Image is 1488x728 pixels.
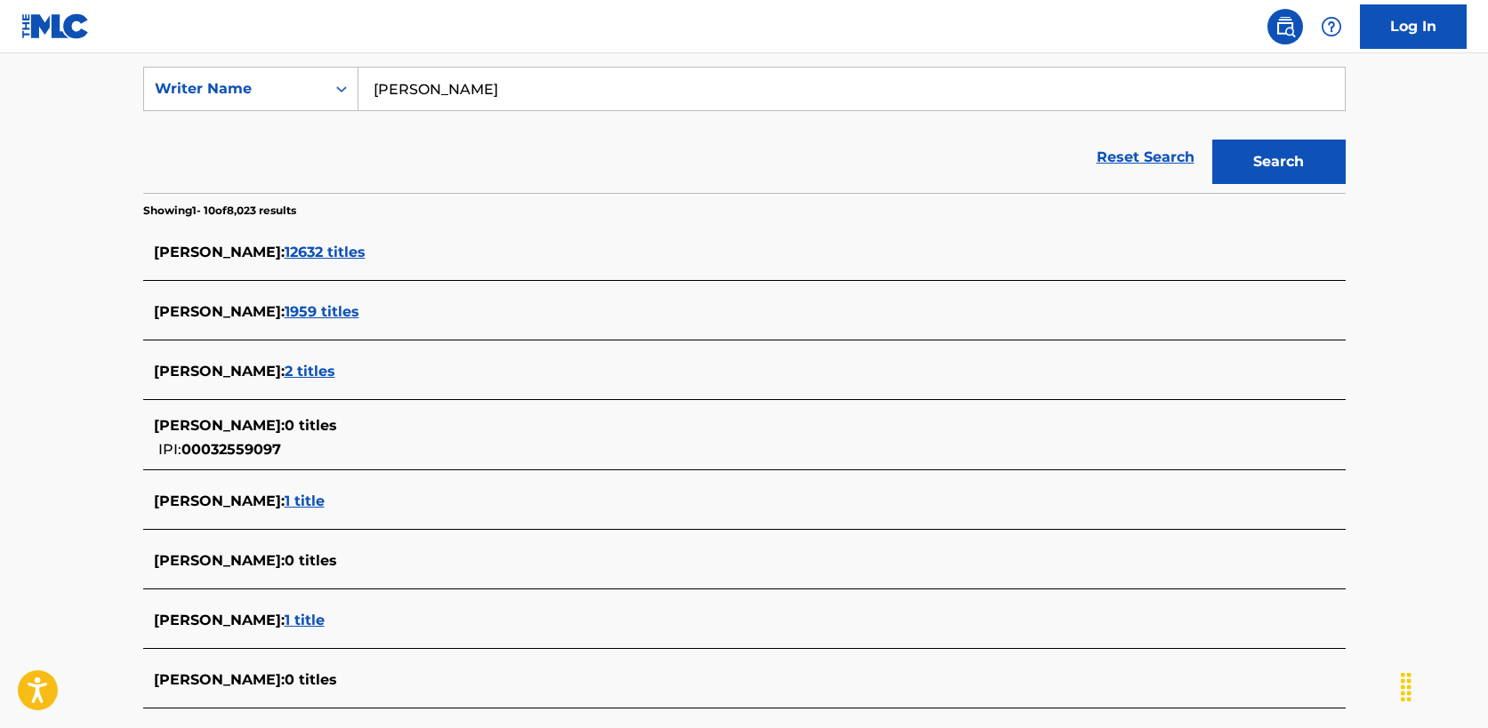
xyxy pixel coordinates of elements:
[285,363,335,380] span: 2 titles
[1088,138,1203,177] a: Reset Search
[1399,643,1488,728] iframe: Chat Widget
[143,203,296,219] p: Showing 1 - 10 of 8,023 results
[1267,9,1303,44] a: Public Search
[285,417,337,434] span: 0 titles
[154,612,285,628] span: [PERSON_NAME] :
[285,303,359,320] span: 1959 titles
[154,363,285,380] span: [PERSON_NAME] :
[285,492,325,509] span: 1 title
[154,671,285,688] span: [PERSON_NAME] :
[285,671,337,688] span: 0 titles
[154,244,285,260] span: [PERSON_NAME] :
[143,67,1346,193] form: Search Form
[1212,140,1346,184] button: Search
[154,552,285,569] span: [PERSON_NAME] :
[155,78,315,100] div: Writer Name
[158,441,181,458] span: IPI:
[21,13,90,39] img: MLC Logo
[1360,4,1467,49] a: Log In
[181,441,281,458] span: 00032559097
[1392,660,1420,714] div: Drag
[1321,16,1342,37] img: help
[1314,9,1349,44] div: Help
[285,244,366,260] span: 12632 titles
[285,552,337,569] span: 0 titles
[154,492,285,509] span: [PERSON_NAME] :
[154,417,285,434] span: [PERSON_NAME] :
[1275,16,1296,37] img: search
[285,612,325,628] span: 1 title
[154,303,285,320] span: [PERSON_NAME] :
